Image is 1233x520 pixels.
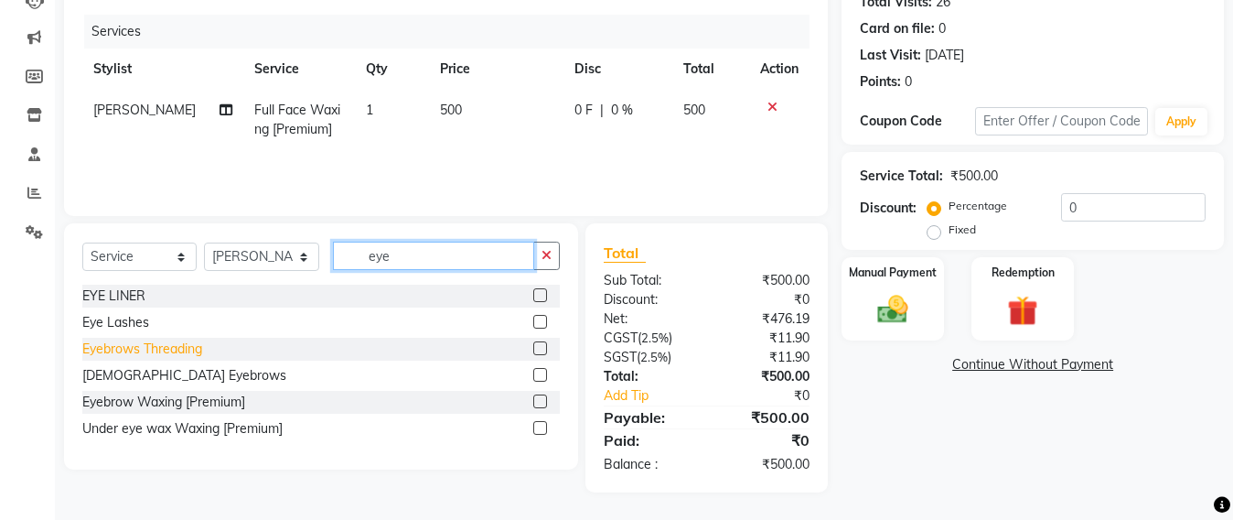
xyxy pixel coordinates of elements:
[950,167,998,186] div: ₹500.00
[868,292,917,327] img: _cash.svg
[683,102,705,118] span: 500
[707,271,824,290] div: ₹500.00
[604,330,638,346] span: CGST
[707,309,824,329] div: ₹476.19
[860,72,901,92] div: Points:
[440,102,462,118] span: 500
[860,19,935,38] div: Card on file:
[938,19,946,38] div: 0
[600,101,604,120] span: |
[590,309,707,329] div: Net:
[82,340,202,359] div: Eyebrows Threading
[590,386,726,406] a: Add Tip
[590,329,707,348] div: ( )
[82,366,286,385] div: [DEMOGRAPHIC_DATA] Eyebrows
[590,367,707,386] div: Total:
[93,102,196,118] span: [PERSON_NAME]
[82,49,243,90] th: Stylist
[975,107,1148,135] input: Enter Offer / Coupon Code
[82,287,145,306] div: EYE LINER
[254,102,340,137] span: Full Face Waxing [Premium]
[849,265,937,281] label: Manual Payment
[707,329,824,348] div: ₹11.90
[860,46,921,65] div: Last Visit:
[707,290,824,309] div: ₹0
[641,330,669,345] span: 2.5%
[845,355,1220,374] a: Continue Without Payment
[333,242,534,270] input: Search or Scan
[82,313,149,332] div: Eye Lashes
[604,349,637,365] span: SGST
[860,199,917,218] div: Discount:
[590,348,707,367] div: ( )
[590,429,707,451] div: Paid:
[429,49,563,90] th: Price
[84,15,823,49] div: Services
[604,244,646,263] span: Total
[590,406,707,428] div: Payable:
[749,49,809,90] th: Action
[82,419,283,439] div: Under eye wax Waxing [Premium]
[366,102,373,118] span: 1
[905,72,912,92] div: 0
[992,265,1055,281] label: Redemption
[860,167,943,186] div: Service Total:
[949,198,1007,214] label: Percentage
[707,348,824,367] div: ₹11.90
[726,386,823,406] div: ₹0
[590,271,707,290] div: Sub Total:
[707,406,824,428] div: ₹500.00
[707,367,824,386] div: ₹500.00
[611,101,633,120] span: 0 %
[563,49,671,90] th: Disc
[82,393,245,412] div: Eyebrow Waxing [Premium]
[707,455,824,474] div: ₹500.00
[574,101,593,120] span: 0 F
[925,46,964,65] div: [DATE]
[1155,108,1207,135] button: Apply
[590,455,707,474] div: Balance :
[860,112,975,131] div: Coupon Code
[590,290,707,309] div: Discount:
[949,222,976,238] label: Fixed
[243,49,355,90] th: Service
[640,350,668,364] span: 2.5%
[355,49,429,90] th: Qty
[672,49,750,90] th: Total
[707,429,824,451] div: ₹0
[998,292,1047,330] img: _gift.svg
